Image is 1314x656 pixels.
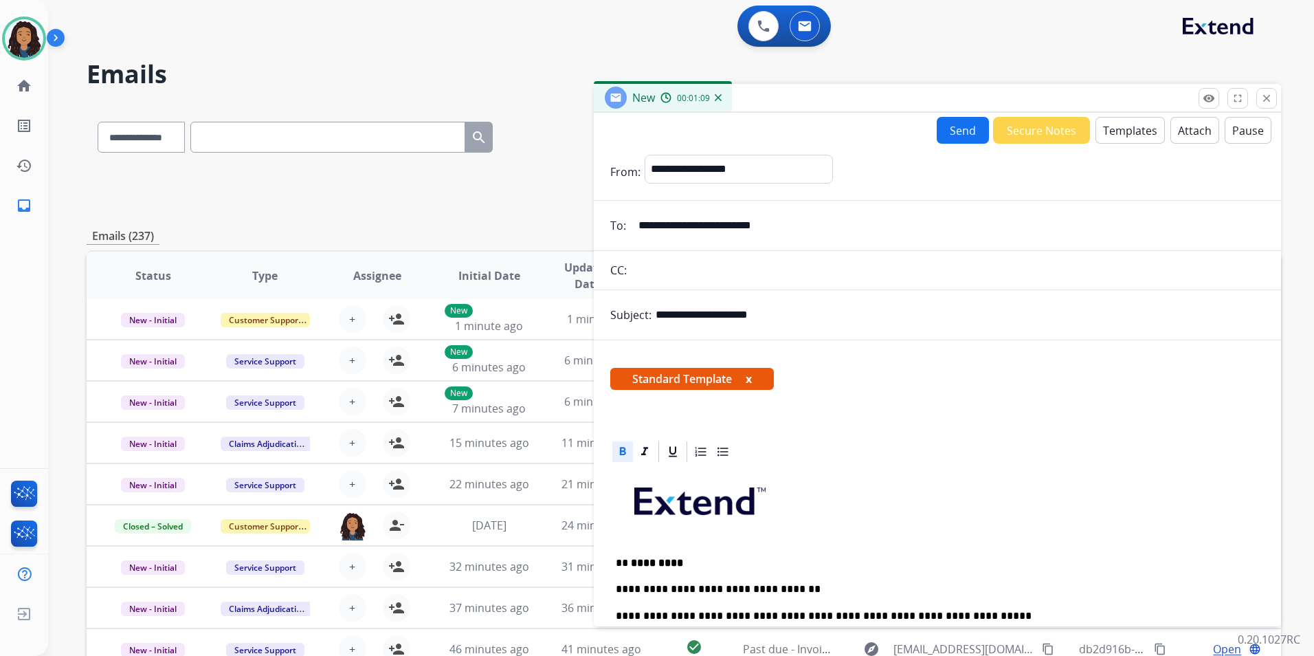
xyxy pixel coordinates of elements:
[339,429,366,457] button: +
[221,602,315,616] span: Claims Adjudication
[226,478,304,492] span: Service Support
[452,360,526,375] span: 6 minutes ago
[16,157,32,174] mat-icon: history
[388,476,405,492] mat-icon: person_add
[388,393,405,410] mat-icon: person_add
[1154,643,1166,655] mat-icon: content_copy
[1095,117,1165,144] button: Templates
[121,395,185,410] span: New - Initial
[339,347,366,374] button: +
[561,600,641,615] span: 36 minutes ago
[353,267,401,284] span: Assignee
[993,117,1090,144] button: Secure Notes
[458,267,520,284] span: Initial Date
[564,353,638,368] span: 6 minutes ago
[349,558,355,575] span: +
[221,519,310,534] span: Customer Support
[677,93,710,104] span: 00:01:09
[226,560,304,575] span: Service Support
[121,437,185,451] span: New - Initial
[339,470,366,498] button: +
[561,559,641,574] span: 31 minutes ago
[691,441,711,462] div: Ordered List
[339,388,366,415] button: +
[87,61,1281,88] h2: Emails
[349,435,355,451] span: +
[472,518,506,533] span: [DATE]
[339,553,366,580] button: +
[662,441,683,462] div: Underline
[564,394,638,409] span: 6 minutes ago
[1249,643,1261,655] mat-icon: language
[388,517,405,534] mat-icon: person_remove
[746,371,752,387] button: x
[349,476,355,492] span: +
[686,639,702,655] mat-icon: check_circle
[339,305,366,333] button: +
[445,345,473,359] p: New
[121,602,185,616] span: New - Initial
[610,307,652,323] p: Subject:
[1170,117,1219,144] button: Attach
[449,559,529,574] span: 32 minutes ago
[121,313,185,327] span: New - Initial
[221,313,310,327] span: Customer Support
[115,519,191,534] span: Closed – Solved
[1203,92,1215,105] mat-icon: remove_red_eye
[612,441,633,462] div: Bold
[713,441,733,462] div: Bullet List
[349,393,355,410] span: +
[1232,92,1244,105] mat-icon: fullscreen
[634,441,655,462] div: Italic
[16,78,32,94] mat-icon: home
[226,395,304,410] span: Service Support
[388,600,405,616] mat-icon: person_add
[449,435,529,450] span: 15 minutes ago
[349,311,355,327] span: +
[455,318,523,334] span: 1 minute ago
[252,267,278,284] span: Type
[388,352,405,369] mat-icon: person_add
[561,518,641,533] span: 24 minutes ago
[561,477,641,492] span: 21 minutes ago
[87,228,159,245] p: Emails (237)
[452,401,526,416] span: 7 minutes ago
[16,197,32,214] mat-icon: inbox
[610,164,641,180] p: From:
[610,217,626,234] p: To:
[339,594,366,622] button: +
[221,437,315,451] span: Claims Adjudication
[339,512,366,540] img: agent-avatar
[16,118,32,134] mat-icon: list_alt
[561,435,641,450] span: 11 minutes ago
[226,354,304,369] span: Service Support
[121,354,185,369] span: New - Initial
[5,19,43,58] img: avatar
[1238,631,1300,648] p: 0.20.1027RC
[388,435,405,451] mat-icon: person_add
[1225,117,1271,144] button: Pause
[1260,92,1273,105] mat-icon: close
[471,129,487,146] mat-icon: search
[557,259,619,292] span: Updated Date
[121,478,185,492] span: New - Initial
[445,304,473,318] p: New
[610,368,774,390] span: Standard Template
[610,262,627,278] p: CC:
[937,117,989,144] button: Send
[349,600,355,616] span: +
[388,311,405,327] mat-icon: person_add
[632,90,655,105] span: New
[445,386,473,400] p: New
[349,352,355,369] span: +
[449,477,529,492] span: 22 minutes ago
[388,558,405,575] mat-icon: person_add
[121,560,185,575] span: New - Initial
[1042,643,1054,655] mat-icon: content_copy
[449,600,529,615] span: 37 minutes ago
[135,267,171,284] span: Status
[567,311,635,327] span: 1 minute ago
